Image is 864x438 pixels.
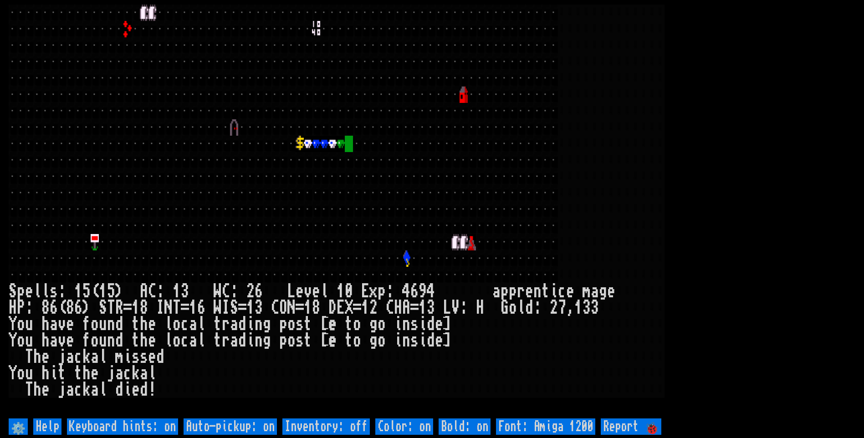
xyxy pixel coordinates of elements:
div: o [353,332,361,349]
div: O [279,300,287,316]
div: c [181,332,189,349]
div: g [369,332,378,349]
div: : [230,283,238,300]
div: e [148,332,156,349]
div: 5 [82,283,91,300]
div: m [115,349,123,365]
div: e [296,283,304,300]
div: T [173,300,181,316]
div: e [566,283,574,300]
div: N [164,300,173,316]
div: ! [148,382,156,398]
div: ) [115,283,123,300]
div: v [58,332,66,349]
div: p [279,332,287,349]
div: p [17,283,25,300]
div: 6 [410,283,419,300]
div: k [132,365,140,382]
div: h [140,316,148,332]
div: T [107,300,115,316]
div: = [123,300,132,316]
div: n [107,332,115,349]
div: h [82,365,91,382]
div: p [501,283,509,300]
div: R [115,300,123,316]
div: 8 [140,300,148,316]
div: S [9,283,17,300]
div: e [148,316,156,332]
div: f [82,316,91,332]
input: Font: Amiga 1200 [496,418,595,435]
div: s [296,332,304,349]
div: h [41,332,50,349]
div: T [25,349,33,365]
div: t [132,316,140,332]
div: G [501,300,509,316]
div: 7 [558,300,566,316]
div: u [25,365,33,382]
div: h [33,349,41,365]
div: d [140,382,148,398]
div: i [419,332,427,349]
div: a [591,283,599,300]
div: t [214,316,222,332]
div: l [197,316,205,332]
div: t [132,332,140,349]
div: d [427,332,435,349]
div: 0 [345,283,353,300]
div: l [99,382,107,398]
div: H [476,300,484,316]
div: n [107,316,115,332]
div: e [328,316,337,332]
div: : [58,283,66,300]
div: 1 [304,300,312,316]
div: 5 [107,283,115,300]
div: ] [443,316,451,332]
div: e [312,283,320,300]
div: D [328,300,337,316]
div: [ [320,332,328,349]
div: i [419,316,427,332]
div: o [17,365,25,382]
div: o [378,332,386,349]
div: A [402,300,410,316]
div: Y [9,316,17,332]
div: p [279,316,287,332]
div: i [394,332,402,349]
div: s [410,316,419,332]
div: o [353,316,361,332]
div: n [402,332,410,349]
div: o [287,316,296,332]
div: x [369,283,378,300]
input: ⚙️ [9,418,28,435]
div: 9 [419,283,427,300]
input: Auto-pickup: on [184,418,277,435]
div: o [17,332,25,349]
div: c [74,382,82,398]
div: ] [443,332,451,349]
div: d [156,349,164,365]
div: n [255,316,263,332]
div: ( [91,283,99,300]
div: h [140,332,148,349]
div: 1 [173,283,181,300]
div: a [91,349,99,365]
div: d [525,300,533,316]
div: g [599,283,607,300]
div: r [222,332,230,349]
div: e [66,316,74,332]
div: a [50,332,58,349]
div: l [41,283,50,300]
div: : [460,300,468,316]
div: e [435,332,443,349]
div: 1 [99,283,107,300]
div: c [74,349,82,365]
div: S [99,300,107,316]
div: L [287,283,296,300]
div: a [66,349,74,365]
div: k [82,382,91,398]
div: v [304,283,312,300]
div: 1 [74,283,82,300]
div: u [99,332,107,349]
div: 8 [66,300,74,316]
